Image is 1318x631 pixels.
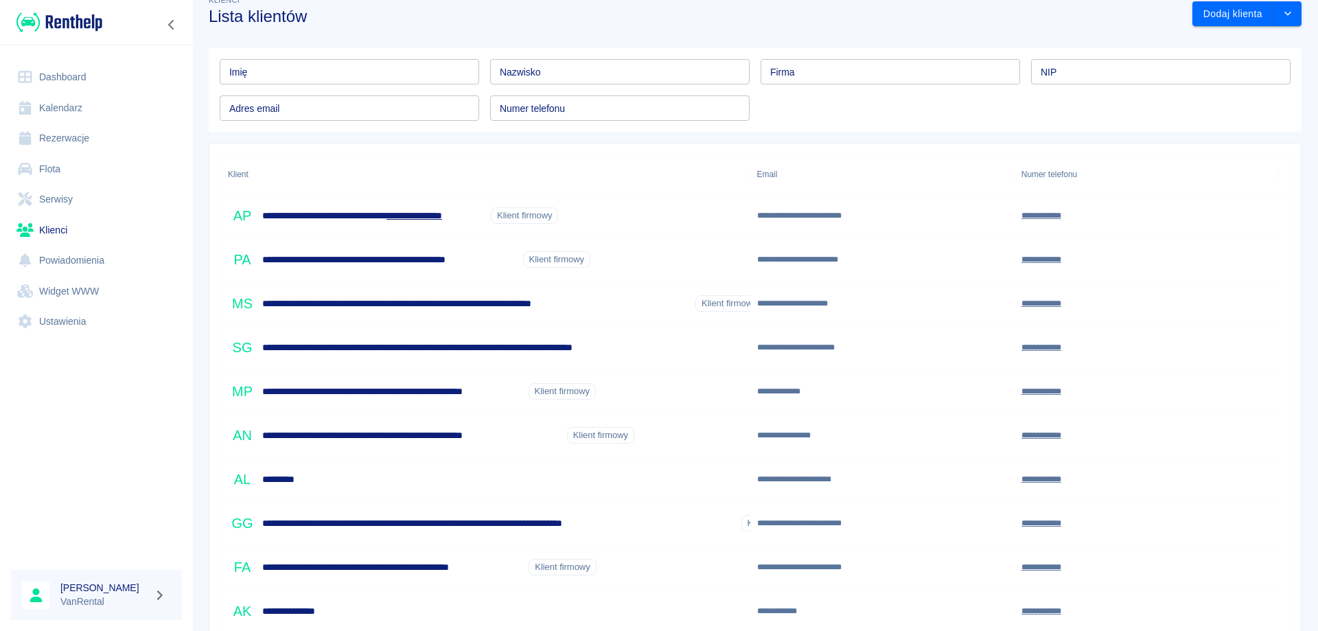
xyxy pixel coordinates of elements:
[228,289,257,318] div: MS
[11,62,182,93] a: Dashboard
[529,385,595,398] span: Klient firmowy
[11,245,182,276] a: Powiadomienia
[742,517,808,529] span: Klient firmowy
[60,581,148,595] h6: [PERSON_NAME]
[11,123,182,154] a: Rezerwacje
[228,465,257,494] div: AL
[1021,155,1077,194] div: Numer telefonu
[11,184,182,215] a: Serwisy
[11,306,182,337] a: Ustawienia
[1192,1,1274,27] button: Dodaj klienta
[228,597,257,626] div: AK
[228,553,257,582] div: FA
[228,155,248,194] div: Klient
[696,297,762,310] span: Klient firmowy
[757,155,778,194] div: Email
[750,155,1015,194] div: Email
[492,209,557,222] span: Klient firmowy
[1274,1,1302,27] button: drop-down
[60,595,148,609] p: VanRental
[221,155,750,194] div: Klient
[228,509,257,538] div: GG
[11,11,102,34] a: Renthelp logo
[11,93,182,124] a: Kalendarz
[209,7,1181,26] h3: Lista klientów
[228,245,257,274] div: PA
[11,276,182,307] a: Widget WWW
[228,333,257,362] div: SG
[228,421,257,450] div: AN
[1015,155,1279,194] div: Numer telefonu
[529,561,595,573] span: Klient firmowy
[11,215,182,246] a: Klienci
[228,201,257,230] div: AP
[228,377,257,406] div: MP
[11,154,182,185] a: Flota
[568,429,634,441] span: Klient firmowy
[524,253,590,266] span: Klient firmowy
[161,16,182,34] button: Zwiń nawigację
[16,11,102,34] img: Renthelp logo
